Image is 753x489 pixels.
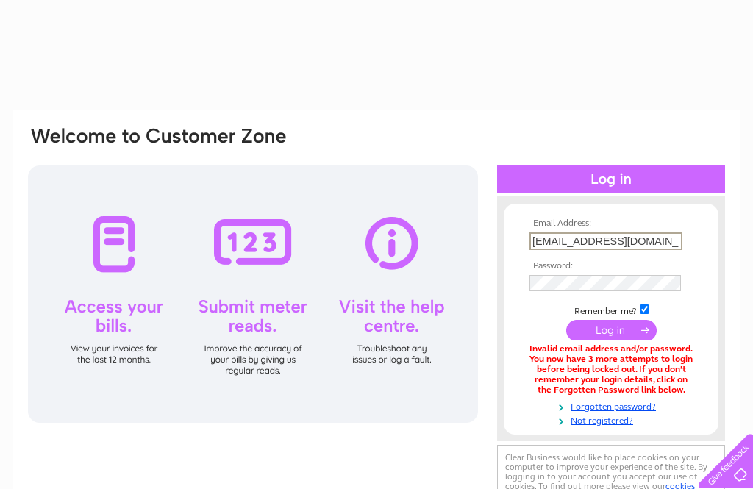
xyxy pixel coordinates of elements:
td: Remember me? [526,302,696,317]
th: Email Address: [526,218,696,229]
a: Forgotten password? [529,399,696,413]
input: Submit [566,320,657,340]
th: Password: [526,261,696,271]
a: Not registered? [529,413,696,426]
div: Invalid email address and/or password. You now have 3 more attempts to login before being locked ... [529,344,693,395]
